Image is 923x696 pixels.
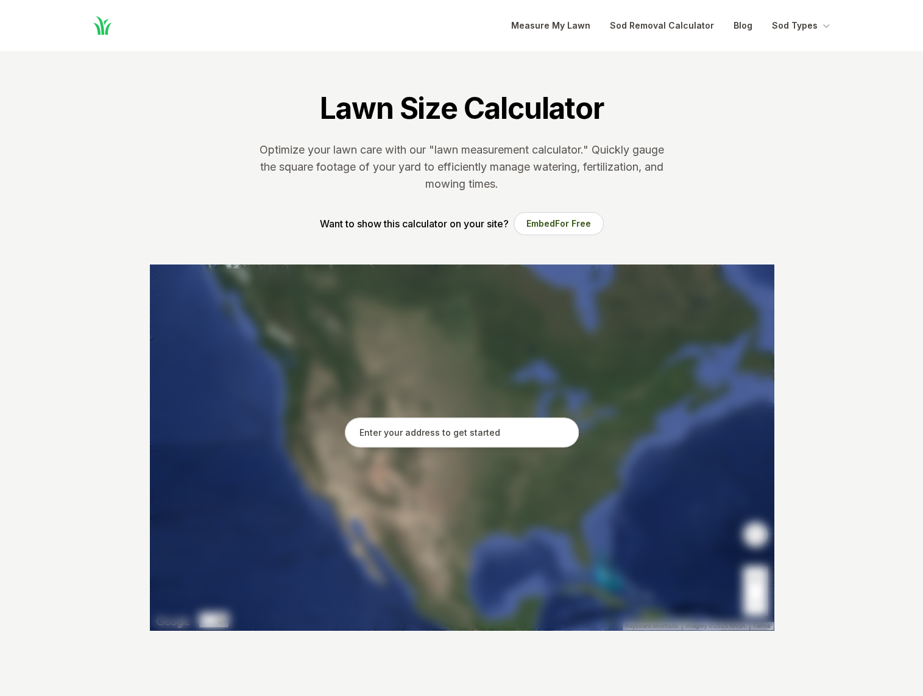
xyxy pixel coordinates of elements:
[257,141,667,193] p: Optimize your lawn care with our "lawn measurement calculator." Quickly gauge the square footage ...
[320,216,509,231] p: Want to show this calculator on your site?
[555,218,591,229] span: For Free
[610,18,714,33] a: Sod Removal Calculator
[511,18,590,33] a: Measure My Lawn
[734,18,752,33] a: Blog
[319,90,603,127] h1: Lawn Size Calculator
[345,417,579,448] input: Enter your address to get started
[514,212,604,235] button: EmbedFor Free
[772,18,832,33] button: Sod Types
